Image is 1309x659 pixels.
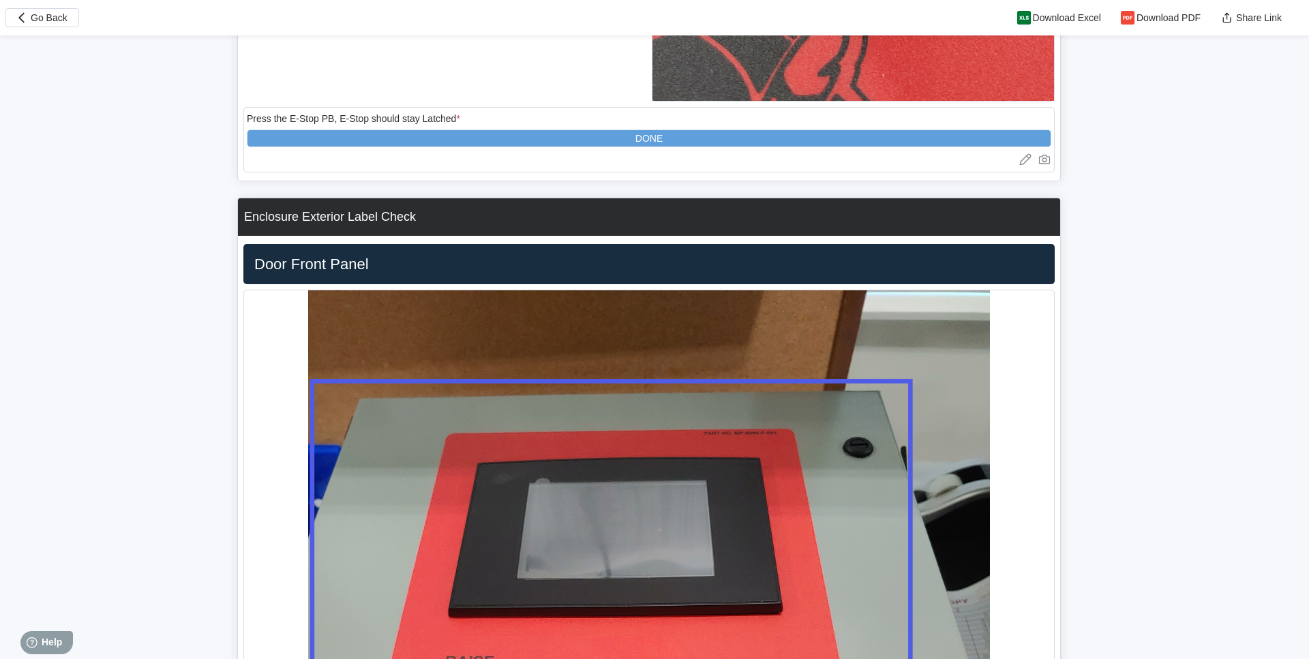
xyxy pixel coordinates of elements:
button: Go Back [5,8,79,27]
button: Download Excel [1008,8,1112,27]
button: Download PDF [1112,8,1212,27]
span: Go Back [31,13,67,22]
button: Share Link [1212,8,1293,27]
div: Press the E-Stop PB, E-Stop should stay Latched [247,113,460,124]
h2: Door Front Panel [249,255,1049,274]
span: Download Excel [1033,13,1101,22]
div: Enclosure Exterior Label Check [244,210,416,224]
div: DONE [635,133,663,144]
span: Download PDF [1137,13,1201,22]
span: Share Link [1236,13,1282,22]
